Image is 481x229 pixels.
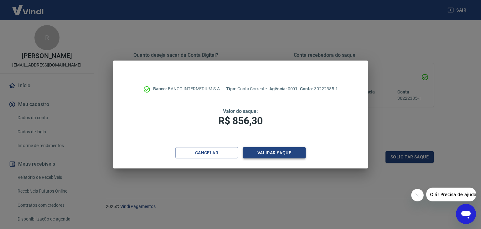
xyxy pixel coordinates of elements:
[153,86,168,91] span: Banco:
[223,108,258,114] span: Valor do saque:
[4,4,53,9] span: Olá! Precisa de ajuda?
[269,86,288,91] span: Agência:
[411,189,424,201] iframe: Fechar mensagem
[300,86,314,91] span: Conta:
[226,86,267,92] p: Conta Corrente
[175,147,238,159] button: Cancelar
[300,86,338,92] p: 30222385-1
[243,147,306,159] button: Validar saque
[456,204,476,224] iframe: Botão para abrir a janela de mensagens
[153,86,221,92] p: BANCO INTERMEDIUM S.A.
[226,86,237,91] span: Tipo:
[218,115,263,127] span: R$ 856,30
[426,188,476,201] iframe: Mensagem da empresa
[269,86,297,92] p: 0001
